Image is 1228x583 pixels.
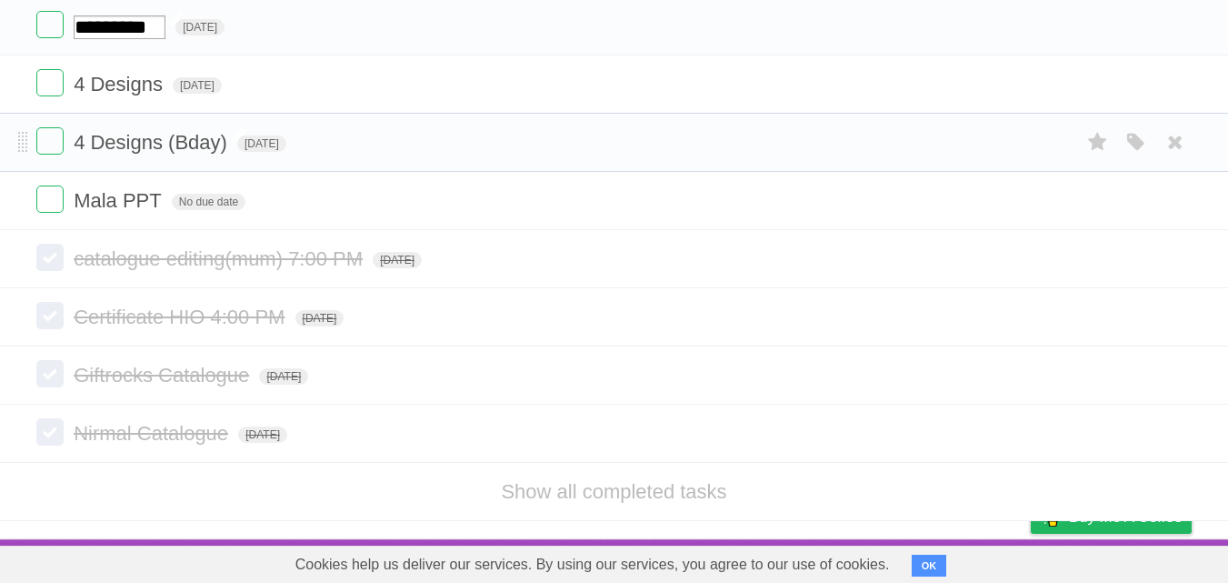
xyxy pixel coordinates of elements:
span: 4 Designs (Bday) [74,131,232,154]
button: OK [912,555,947,577]
label: Done [36,360,64,387]
span: [DATE] [373,252,422,268]
span: [DATE] [295,310,344,327]
a: About [789,544,827,578]
span: [DATE] [259,368,308,385]
span: [DATE] [237,136,286,152]
span: [DATE] [175,19,225,35]
label: Done [36,127,64,155]
label: Done [36,418,64,446]
label: Star task [1081,127,1115,157]
span: Cookies help us deliver our services. By using our services, you agree to our use of cookies. [277,547,908,583]
span: Mala PPT [74,189,166,212]
label: Done [36,244,64,271]
span: [DATE] [173,77,222,94]
a: Suggest a feature [1077,544,1192,578]
span: catalogue editing(mum) 7:00 PM [74,247,367,270]
span: 4 Designs [74,73,167,95]
span: No due date [172,194,245,210]
a: Terms [945,544,985,578]
a: Show all completed tasks [501,480,726,503]
label: Done [36,302,64,329]
span: Buy me a coffee [1069,501,1183,533]
span: [DATE] [238,427,287,443]
a: Privacy [1007,544,1054,578]
span: Giftrocks Catalogue [74,364,254,387]
a: Developers [849,544,923,578]
label: Done [36,11,64,38]
label: Done [36,186,64,213]
label: Done [36,69,64,96]
span: Certificate HIO 4:00 PM [74,306,289,328]
span: Nirmal Catalogue [74,422,233,445]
